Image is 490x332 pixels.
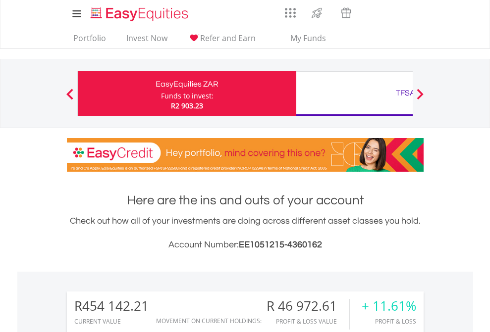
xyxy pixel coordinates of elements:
a: AppsGrid [278,2,302,18]
img: grid-menu-icon.svg [285,7,296,18]
div: Movement on Current Holdings: [156,318,262,324]
div: R 46 972.61 [267,299,349,313]
span: EE1051215-4360162 [239,240,322,249]
span: R2 903.23 [171,101,203,110]
a: Portfolio [69,33,110,48]
a: Home page [87,2,192,22]
a: My Profile [411,2,436,24]
button: Previous [60,94,80,103]
a: FAQ's and Support [386,2,411,22]
div: + 11.61% [362,299,416,313]
div: R454 142.21 [74,299,149,313]
div: Check out how all of your investments are doing across different asset classes you hold. [67,214,424,252]
a: Refer and Earn [184,33,260,48]
img: EasyCredit Promotion Banner [67,138,424,172]
h1: Here are the ins and outs of your account [67,191,424,209]
div: EasyEquities ZAR [84,77,290,91]
div: Funds to invest: [161,91,214,101]
img: thrive-v2.svg [309,5,325,21]
h3: Account Number: [67,238,424,252]
a: Invest Now [122,33,171,48]
div: CURRENT VALUE [74,318,149,325]
img: vouchers-v2.svg [338,5,354,21]
span: My Funds [276,32,341,45]
div: Profit & Loss [362,318,416,325]
img: EasyEquities_Logo.png [89,6,192,22]
a: Notifications [361,2,386,22]
a: Vouchers [331,2,361,21]
button: Next [410,94,430,103]
span: Refer and Earn [200,33,256,44]
div: Profit & Loss Value [267,318,349,325]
